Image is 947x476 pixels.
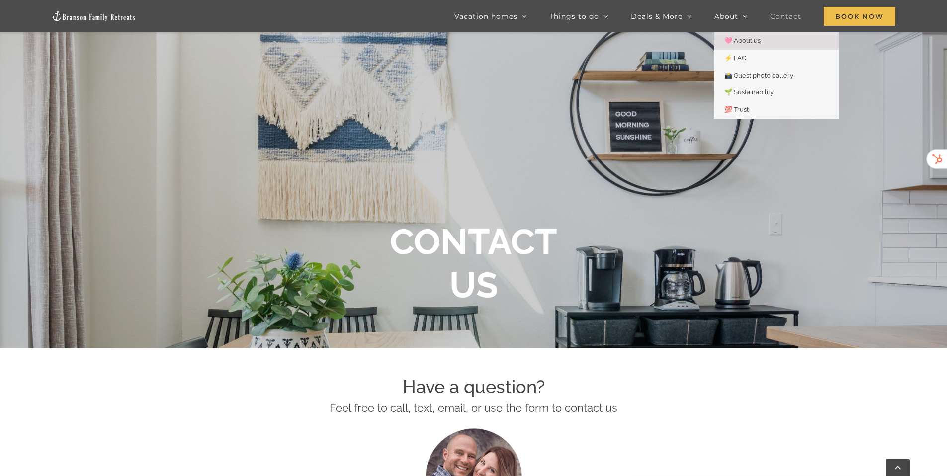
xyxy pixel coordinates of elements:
span: 📸 Guest photo gallery [724,72,793,79]
a: ⚡️ FAQ [714,50,839,67]
span: Book Now [824,7,895,26]
h2: Have a question? [183,374,765,399]
span: Vacation homes [454,13,517,20]
img: Branson Family Retreats Logo [52,10,136,22]
span: Deals & More [631,13,683,20]
a: 🩷 About us [714,32,839,50]
a: 📸 Guest photo gallery [714,67,839,84]
span: Things to do [549,13,599,20]
p: Feel free to call, text, email, or use the form to contact us [183,399,765,417]
span: 🌱 Sustainability [724,88,774,96]
span: About [714,13,738,20]
span: ⚡️ FAQ [724,54,747,62]
a: 🌱 Sustainability [714,84,839,101]
b: CONTACT US [390,221,557,306]
span: 💯 Trust [724,106,749,113]
span: 🩷 About us [724,37,761,44]
span: Contact [770,13,801,20]
a: 💯 Trust [714,101,839,119]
